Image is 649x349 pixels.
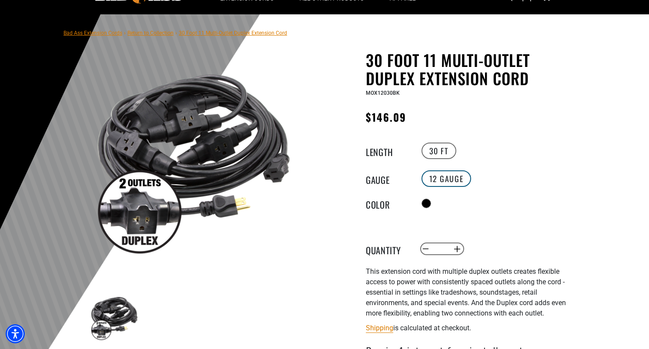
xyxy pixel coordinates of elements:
nav: breadcrumbs [64,27,287,38]
span: › [175,30,177,36]
div: is calculated at checkout. [366,322,579,334]
span: 30 Foot 11 Multi-Outlet Duplex Extension Cord [179,30,287,36]
a: Return to Collection [127,30,174,36]
a: Shipping [366,324,393,332]
div: Accessibility Menu [6,324,25,343]
label: 30 FT [422,143,456,159]
h1: 30 Foot 11 Multi-Outlet Duplex Extension Cord [366,51,579,87]
legend: Length [366,145,409,156]
span: MOX12030BK [366,90,400,96]
span: › [124,30,126,36]
label: 12 Gauge [422,170,472,187]
legend: Gauge [366,173,409,184]
legend: Color [366,198,409,209]
a: Bad Ass Extension Cords [64,30,122,36]
span: $146.09 [366,109,407,125]
img: black [89,292,140,342]
span: This extension cord with multiple duplex outlets creates flexible access to power with consistent... [366,267,566,317]
label: Quantity [366,243,409,255]
img: black [89,53,299,262]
